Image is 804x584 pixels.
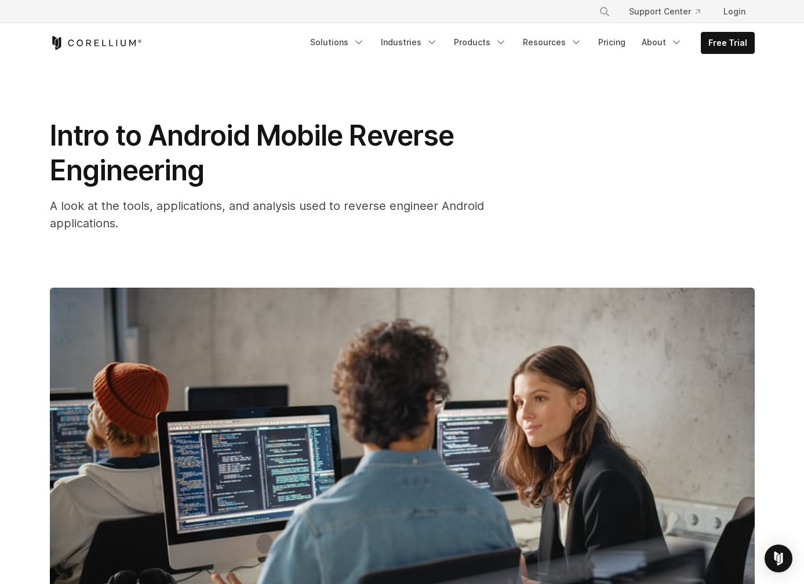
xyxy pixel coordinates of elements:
[594,1,615,22] button: Search
[303,32,755,54] div: Navigation Menu
[591,32,632,53] a: Pricing
[447,32,514,53] a: Products
[701,32,754,53] a: Free Trial
[714,1,755,22] a: Login
[50,36,142,50] a: Corellium Home
[303,32,372,53] a: Solutions
[635,32,689,53] a: About
[374,32,445,53] a: Industries
[50,118,454,187] span: Intro to Android Mobile Reverse Engineering
[585,1,755,22] div: Navigation Menu
[765,545,792,572] div: Open Intercom Messenger
[620,1,710,22] a: Support Center
[516,32,589,53] a: Resources
[50,199,484,230] span: A look at the tools, applications, and analysis used to reverse engineer Android applications.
